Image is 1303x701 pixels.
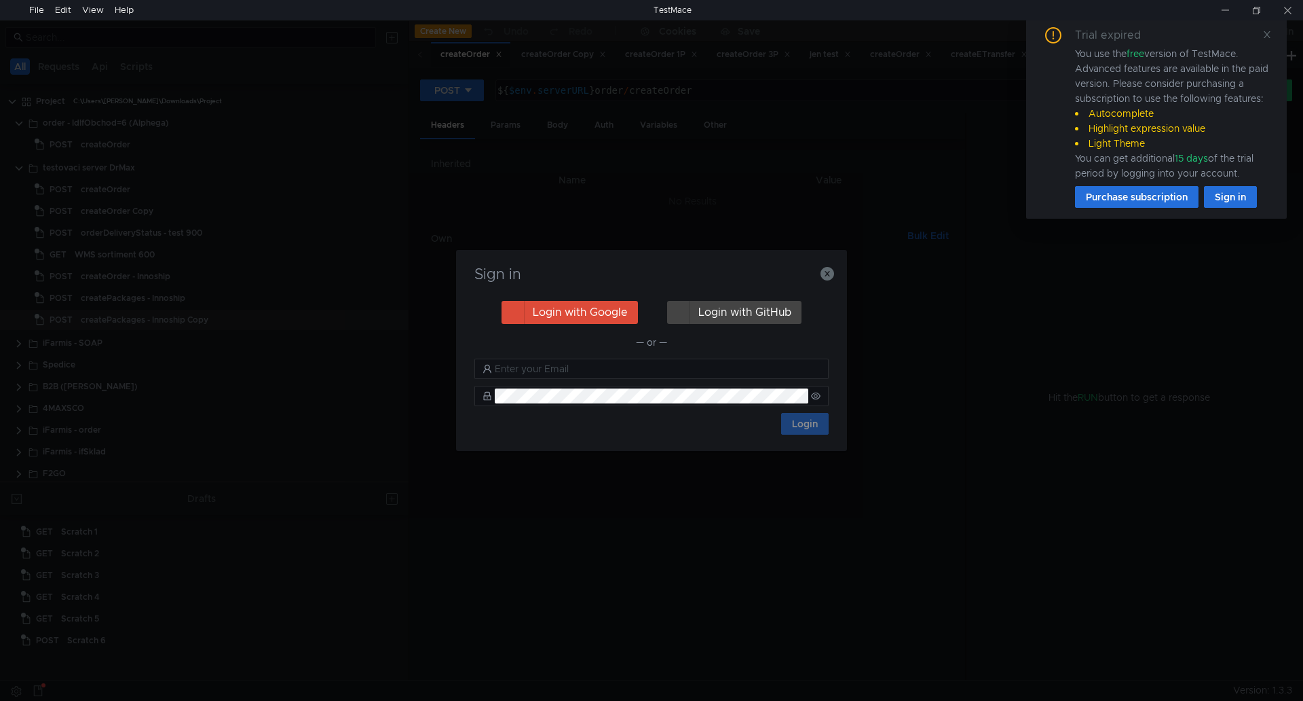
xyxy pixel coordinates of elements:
button: Purchase subscription [1075,186,1198,208]
li: Autocomplete [1075,106,1270,121]
li: Light Theme [1075,136,1270,151]
span: free [1127,48,1144,60]
button: Sign in [1204,186,1257,208]
div: — or — [474,334,829,350]
button: Login with GitHub [667,301,801,324]
span: 15 days [1175,152,1208,164]
div: You use the version of TestMace. Advanced features are available in the paid version. Please cons... [1075,46,1270,181]
div: You can get additional of the trial period by logging into your account. [1075,151,1270,181]
input: Enter your Email [495,361,820,376]
h3: Sign in [472,266,831,283]
li: Highlight expression value [1075,121,1270,136]
div: Trial expired [1075,27,1157,43]
button: Login with Google [502,301,638,324]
